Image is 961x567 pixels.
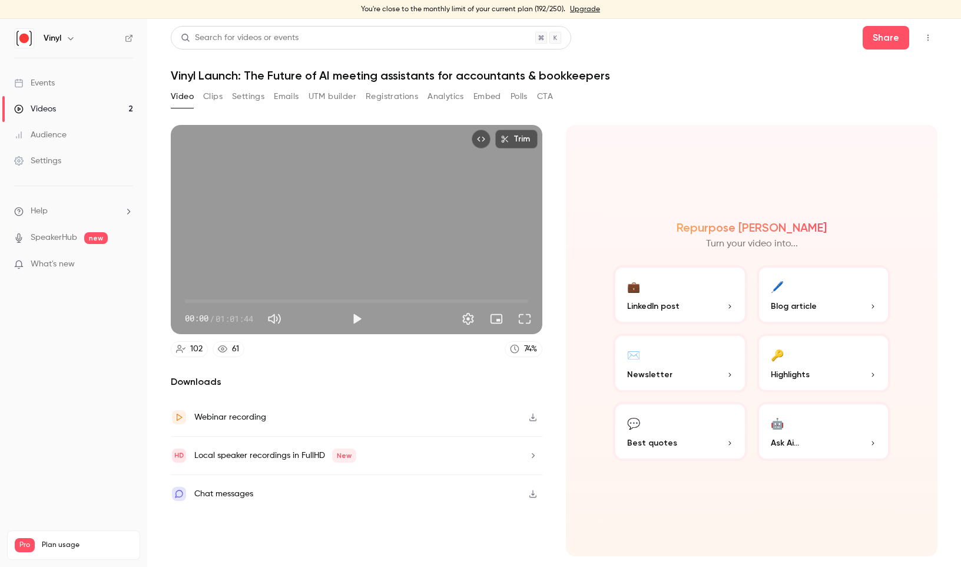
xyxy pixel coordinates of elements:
div: 💬 [627,414,640,432]
span: / [210,312,214,325]
div: 00:00 [185,312,253,325]
span: 01:01:44 [216,312,253,325]
button: Embed video [472,130,491,149]
button: Mute [263,307,286,331]
a: SpeakerHub [31,232,77,244]
div: 🖊️ [771,277,784,295]
div: 74 % [524,343,537,355]
div: Search for videos or events [181,32,299,44]
button: Analytics [428,87,464,106]
div: Settings [14,155,61,167]
div: Local speaker recordings in FullHD [194,449,356,463]
button: 💬Best quotes [613,402,747,461]
span: LinkedIn post [627,300,680,312]
h6: Vinyl [44,32,61,44]
div: ✉️ [627,345,640,364]
div: 🔑 [771,345,784,364]
button: Settings [232,87,264,106]
div: 61 [232,343,239,355]
div: 102 [190,343,203,355]
div: Webinar recording [194,410,266,424]
div: 🤖 [771,414,784,432]
button: ✉️Newsletter [613,334,747,393]
span: Best quotes [627,437,677,449]
h2: Repurpose [PERSON_NAME] [677,220,827,235]
button: 💼LinkedIn post [613,265,747,324]
span: 00:00 [185,312,208,325]
span: Blog article [771,300,817,312]
span: Highlights [771,368,810,381]
button: Registrations [366,87,418,106]
button: Top Bar Actions [919,28,937,47]
div: Audience [14,129,67,141]
button: UTM builder [309,87,356,106]
button: Polls [511,87,528,106]
button: 🤖Ask Ai... [757,402,891,461]
button: Clips [203,87,223,106]
div: Chat messages [194,487,253,501]
div: Videos [14,103,56,115]
button: Video [171,87,194,106]
span: What's new [31,258,75,271]
span: new [84,232,108,244]
li: help-dropdown-opener [14,205,133,217]
span: Pro [15,538,35,552]
button: Full screen [513,307,536,331]
div: 💼 [627,277,640,295]
button: 🖊️Blog article [757,265,891,324]
a: 61 [213,341,244,357]
span: Ask Ai... [771,437,799,449]
a: Upgrade [570,5,600,14]
p: Turn your video into... [706,237,798,251]
h2: Downloads [171,375,542,389]
div: Events [14,77,55,89]
button: Settings [456,307,480,331]
button: Trim [495,130,538,149]
button: 🔑Highlights [757,334,891,393]
button: Share [863,26,909,50]
img: Vinyl [15,29,34,48]
button: Embed [473,87,501,106]
span: Help [31,205,48,217]
button: Emails [274,87,299,106]
span: Plan usage [42,540,132,550]
span: Newsletter [627,368,672,381]
a: 74% [505,341,542,357]
button: Turn on miniplayer [485,307,508,331]
button: CTA [537,87,553,106]
h1: Vinyl Launch: The Future of AI meeting assistants for accountants & bookkeepers [171,68,937,83]
span: New [332,449,356,463]
button: Play [345,307,369,331]
a: 102 [171,341,208,357]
